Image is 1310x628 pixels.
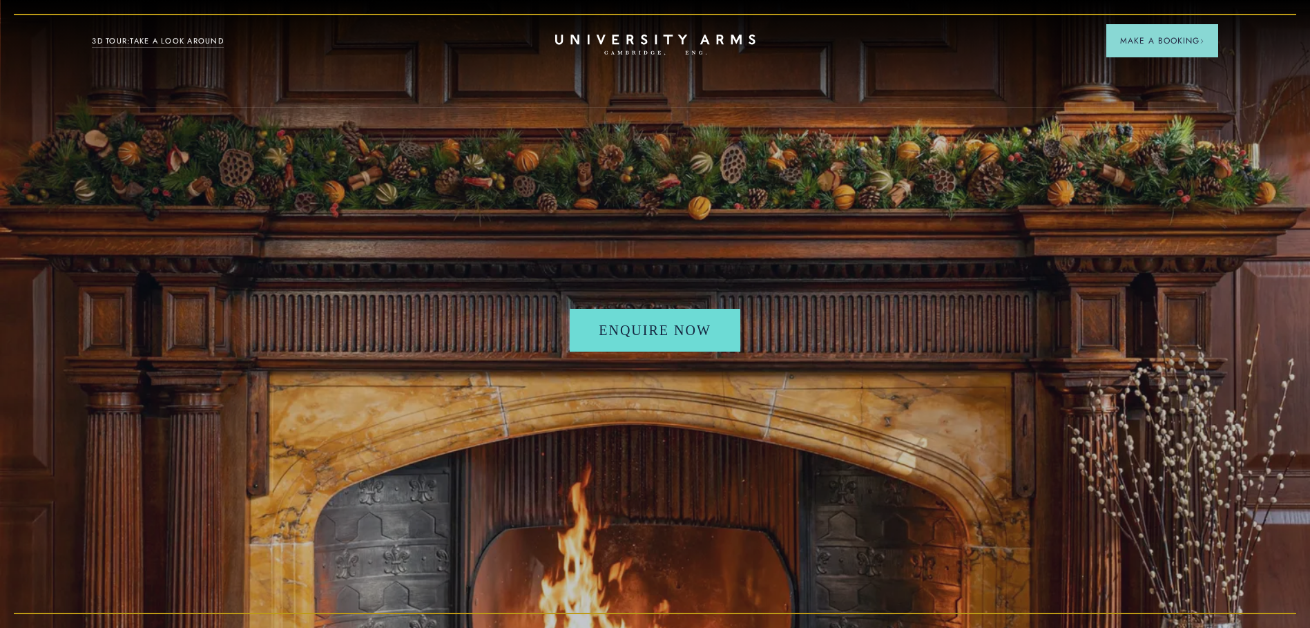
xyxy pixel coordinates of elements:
button: Make a BookingArrow icon [1106,24,1218,57]
a: Enquire Now [570,309,740,352]
a: Home [555,35,755,56]
span: Make a Booking [1120,35,1204,47]
img: Arrow icon [1200,39,1204,44]
a: 3D TOUR:TAKE A LOOK AROUND [92,35,224,48]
